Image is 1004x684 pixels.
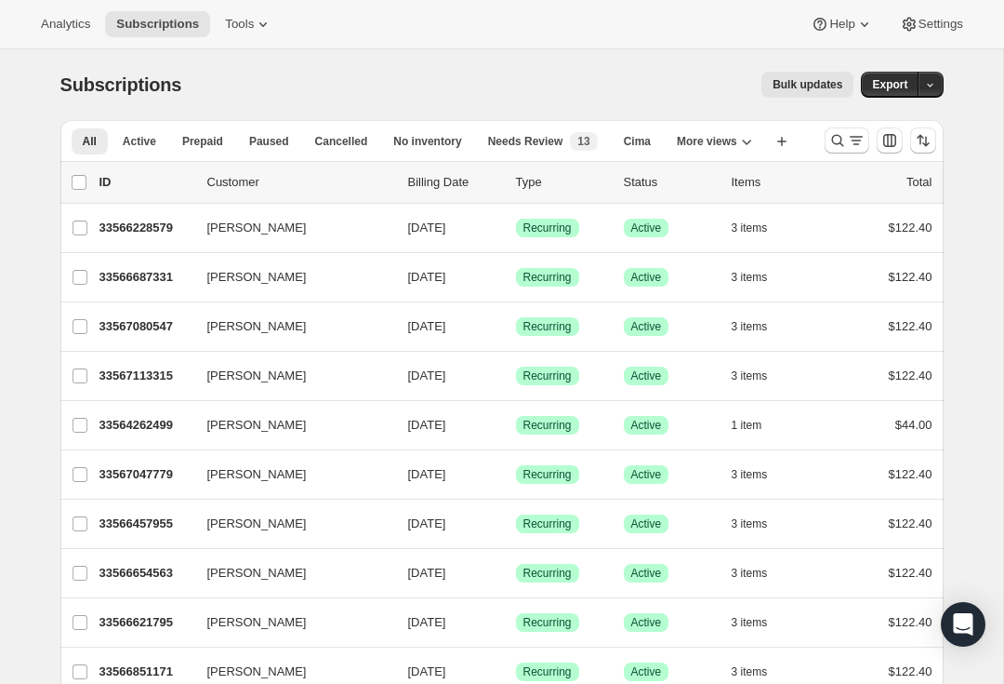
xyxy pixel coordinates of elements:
span: Prepaid [182,134,223,149]
span: $122.40 [889,369,932,382]
span: [PERSON_NAME] [207,564,307,583]
span: [PERSON_NAME] [207,515,307,533]
button: 3 items [732,462,788,488]
div: Items [732,173,825,192]
span: [DATE] [408,221,446,235]
button: 3 items [732,363,788,389]
p: Billing Date [408,173,501,192]
span: Active [631,467,662,482]
div: 33566228579[PERSON_NAME][DATE]SuccessRecurringSuccessActive3 items$122.40 [99,215,932,241]
button: Help [799,11,884,37]
div: 33566654563[PERSON_NAME][DATE]SuccessRecurringSuccessActive3 items$122.40 [99,560,932,586]
span: Active [631,516,662,531]
span: $122.40 [889,467,932,481]
span: Analytics [41,17,90,32]
button: Search and filter results [825,127,869,154]
button: Subscriptions [105,11,210,37]
span: 3 items [732,566,768,581]
button: More views [666,128,763,154]
span: Recurring [523,221,572,235]
div: Type [516,173,609,192]
span: [DATE] [408,369,446,382]
span: [DATE] [408,467,446,481]
button: 3 items [732,610,788,636]
p: Total [906,173,931,192]
span: $122.40 [889,516,932,530]
button: 3 items [732,511,788,537]
div: 33567047779[PERSON_NAME][DATE]SuccessRecurringSuccessActive3 items$122.40 [99,462,932,488]
button: Customize table column order and visibility [877,127,903,154]
p: 33567047779 [99,465,192,484]
span: Recurring [523,664,572,679]
div: 33566457955[PERSON_NAME][DATE]SuccessRecurringSuccessActive3 items$122.40 [99,511,932,537]
span: Active [631,270,662,285]
span: All [83,134,97,149]
div: Open Intercom Messenger [941,602,985,647]
div: IDCustomerBilling DateTypeStatusItemsTotal [99,173,932,192]
span: $122.40 [889,664,932,678]
span: Tools [225,17,254,32]
span: Recurring [523,270,572,285]
span: $44.00 [895,418,932,432]
button: Sort the results [910,127,936,154]
span: More views [677,134,737,149]
span: 1 item [732,418,762,433]
span: Subscriptions [116,17,199,32]
span: Active [631,319,662,334]
p: ID [99,173,192,192]
button: [PERSON_NAME] [196,410,382,440]
p: 33567113315 [99,367,192,385]
button: Analytics [30,11,101,37]
span: 3 items [732,221,768,235]
span: 3 items [732,516,768,531]
div: 33566621795[PERSON_NAME][DATE]SuccessRecurringSuccessActive3 items$122.40 [99,610,932,636]
button: [PERSON_NAME] [196,460,382,490]
button: [PERSON_NAME] [196,262,382,292]
span: 3 items [732,270,768,285]
button: 1 item [732,412,783,438]
span: Cima [624,134,651,149]
span: $122.40 [889,270,932,284]
span: Recurring [523,418,572,433]
button: [PERSON_NAME] [196,361,382,391]
span: Active [123,134,156,149]
span: $122.40 [889,615,932,629]
span: Paused [249,134,289,149]
button: [PERSON_NAME] [196,608,382,637]
span: $122.40 [889,221,932,235]
p: Status [624,173,717,192]
p: 33566687331 [99,268,192,287]
button: Create new view [767,128,797,154]
span: [PERSON_NAME] [207,416,307,435]
span: [DATE] [408,566,446,580]
span: [DATE] [408,615,446,629]
span: Cancelled [315,134,368,149]
span: Recurring [523,615,572,630]
button: Tools [214,11,284,37]
button: [PERSON_NAME] [196,509,382,539]
span: [PERSON_NAME] [207,367,307,385]
span: [DATE] [408,270,446,284]
div: 33564262499[PERSON_NAME][DATE]SuccessRecurringSuccessActive1 item$44.00 [99,412,932,438]
span: $122.40 [889,319,932,333]
span: No inventory [393,134,461,149]
button: 3 items [732,314,788,340]
span: Recurring [523,319,572,334]
p: 33567080547 [99,317,192,336]
p: 33566654563 [99,564,192,583]
span: [PERSON_NAME] [207,465,307,484]
p: Customer [207,173,393,192]
div: 33567113315[PERSON_NAME][DATE]SuccessRecurringSuccessActive3 items$122.40 [99,363,932,389]
p: 33566457955 [99,515,192,533]
button: [PERSON_NAME] [196,312,382,342]
span: 3 items [732,467,768,482]
span: [PERSON_NAME] [207,268,307,287]
button: 3 items [732,560,788,586]
span: [PERSON_NAME] [207,317,307,336]
span: 3 items [732,319,768,334]
div: 33566687331[PERSON_NAME][DATE]SuccessRecurringSuccessActive3 items$122.40 [99,264,932,290]
span: Export [872,77,907,92]
span: 3 items [732,664,768,679]
span: Active [631,418,662,433]
span: [DATE] [408,319,446,333]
